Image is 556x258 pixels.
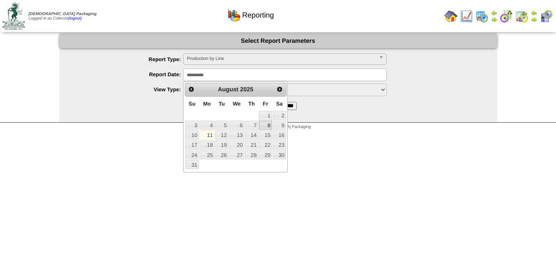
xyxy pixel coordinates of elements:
[215,121,228,130] a: 5
[242,11,274,20] span: Reporting
[28,12,96,21] span: Logged in as Colerost
[259,111,272,120] a: 1
[491,16,497,23] img: arrowright.gif
[259,141,272,150] a: 22
[199,150,214,159] a: 25
[460,10,473,23] img: line_graph.gif
[276,86,283,93] span: Next
[215,130,228,139] a: 12
[259,130,272,139] a: 15
[245,150,258,159] a: 28
[68,16,82,21] a: (logout)
[273,150,286,159] a: 30
[531,10,537,16] img: arrowleft.gif
[187,54,376,64] span: Production by Line
[2,2,25,30] img: zoroco-logo-small.webp
[444,10,457,23] img: home.gif
[185,121,199,130] a: 3
[273,130,286,139] a: 16
[259,150,272,159] a: 29
[273,141,286,150] a: 23
[218,86,238,93] span: August
[240,86,254,93] span: 2025
[215,141,228,150] a: 19
[185,150,199,159] a: 24
[203,101,211,107] span: Monday
[215,150,228,159] a: 26
[248,101,255,107] span: Thursday
[185,160,199,169] a: 31
[500,10,513,23] img: calendarblend.gif
[229,141,244,150] a: 20
[188,101,195,107] span: Sunday
[229,150,244,159] a: 27
[76,86,184,93] label: View Type:
[199,121,214,130] a: 4
[540,10,553,23] img: calendarcustomer.gif
[245,121,258,130] a: 7
[475,10,488,23] img: calendarprod.gif
[245,130,258,139] a: 14
[273,121,286,130] a: 9
[245,141,258,150] a: 21
[199,130,214,139] a: 11
[28,12,96,16] span: [DEMOGRAPHIC_DATA] Packaging
[229,130,244,139] a: 13
[276,101,282,107] span: Saturday
[233,101,241,107] span: Wednesday
[531,16,537,23] img: arrowright.gif
[185,130,199,139] a: 10
[273,111,286,120] a: 2
[491,10,497,16] img: arrowleft.gif
[199,141,214,150] a: 18
[259,121,272,130] a: 8
[274,84,285,95] a: Next
[76,56,184,62] label: Report Type:
[185,141,199,150] a: 17
[76,71,184,77] label: Report Date:
[229,121,244,130] a: 6
[188,86,195,93] span: Prev
[186,84,197,95] a: Prev
[263,101,268,107] span: Friday
[59,34,497,48] div: Select Report Parameters
[219,101,225,107] span: Tuesday
[228,9,241,22] img: graph.gif
[515,10,528,23] img: calendarinout.gif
